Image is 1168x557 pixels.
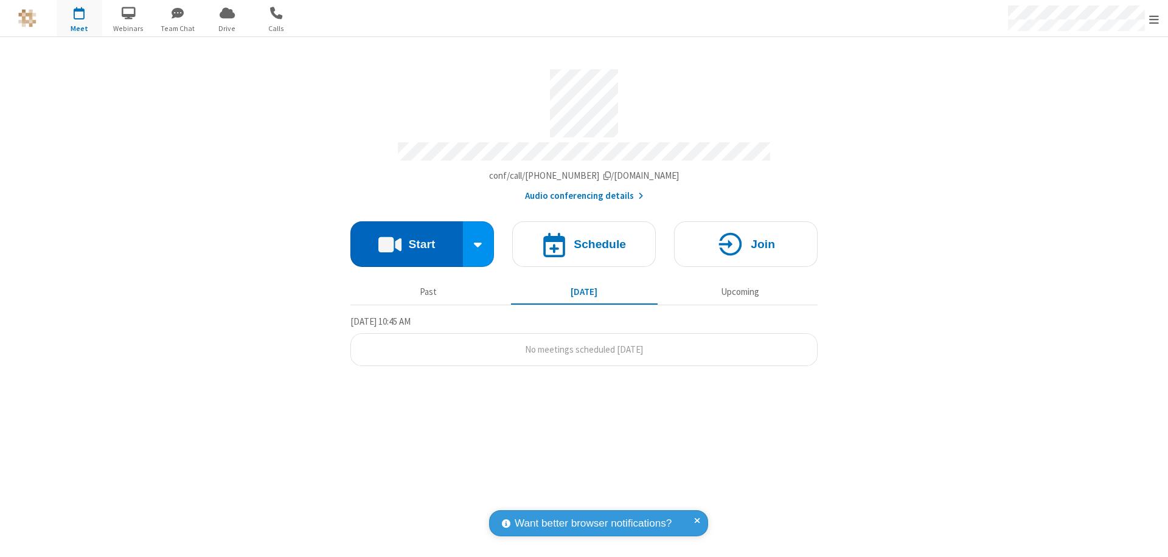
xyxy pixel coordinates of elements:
[674,221,818,267] button: Join
[489,169,680,183] button: Copy my meeting room linkCopy my meeting room link
[106,23,151,34] span: Webinars
[408,238,435,250] h4: Start
[57,23,102,34] span: Meet
[350,316,411,327] span: [DATE] 10:45 AM
[355,280,502,303] button: Past
[489,170,680,181] span: Copy my meeting room link
[18,9,36,27] img: QA Selenium DO NOT DELETE OR CHANGE
[515,516,672,531] span: Want better browser notifications?
[667,280,813,303] button: Upcoming
[512,221,656,267] button: Schedule
[751,238,775,250] h4: Join
[204,23,250,34] span: Drive
[525,189,644,203] button: Audio conferencing details
[350,60,818,203] section: Account details
[350,221,463,267] button: Start
[350,314,818,367] section: Today's Meetings
[155,23,201,34] span: Team Chat
[1138,525,1159,548] iframe: Chat
[574,238,626,250] h4: Schedule
[511,280,658,303] button: [DATE]
[463,221,495,267] div: Start conference options
[525,344,643,355] span: No meetings scheduled [DATE]
[254,23,299,34] span: Calls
